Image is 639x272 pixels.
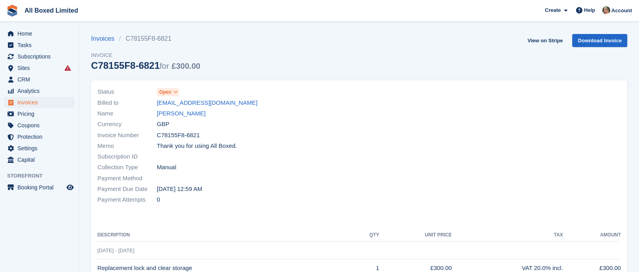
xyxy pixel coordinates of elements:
span: Account [611,7,632,15]
span: 0 [157,195,160,204]
span: C78155F8-6821 [157,131,200,140]
span: Coupons [17,120,65,131]
span: Currency [97,120,157,129]
th: Description [97,229,353,242]
a: View on Stripe [524,34,566,47]
span: Subscriptions [17,51,65,62]
span: Settings [17,143,65,154]
a: Preview store [65,183,75,192]
span: Storefront [7,172,79,180]
th: QTY [353,229,379,242]
span: for [160,62,169,70]
span: £300.00 [171,62,200,70]
time: 2025-09-30 23:59:59 UTC [157,185,202,194]
span: CRM [17,74,65,85]
th: Amount [563,229,621,242]
a: [PERSON_NAME] [157,109,205,118]
span: Tasks [17,40,65,51]
a: menu [4,182,75,193]
a: menu [4,85,75,96]
th: Unit Price [379,229,452,242]
span: Status [97,87,157,96]
span: Pricing [17,108,65,119]
span: Help [584,6,595,14]
span: Collection Type [97,163,157,172]
span: Memo [97,142,157,151]
a: Download Invoice [572,34,627,47]
a: menu [4,62,75,74]
a: menu [4,51,75,62]
span: Sites [17,62,65,74]
span: Capital [17,154,65,165]
a: menu [4,143,75,154]
span: Payment Due Date [97,185,157,194]
span: Open [159,89,171,96]
span: Home [17,28,65,39]
img: Sandie Mills [602,6,610,14]
span: Invoice Number [97,131,157,140]
span: Name [97,109,157,118]
a: menu [4,120,75,131]
a: menu [4,28,75,39]
a: menu [4,131,75,142]
span: Billed to [97,98,157,108]
span: [DATE] - [DATE] [97,247,134,253]
a: menu [4,108,75,119]
span: Booking Portal [17,182,65,193]
span: Payment Method [97,174,157,183]
span: Invoices [17,97,65,108]
div: C78155F8-6821 [91,60,200,71]
span: Create [545,6,561,14]
img: stora-icon-8386f47178a22dfd0bd8f6a31ec36ba5ce8667c1dd55bd0f319d3a0aa187defe.svg [6,5,18,17]
span: Manual [157,163,176,172]
a: Invoices [91,34,119,43]
span: Thank you for using All Boxed. [157,142,237,151]
a: menu [4,154,75,165]
span: Subscription ID [97,152,157,161]
nav: breadcrumbs [91,34,200,43]
a: Open [157,87,179,96]
span: Payment Attempts [97,195,157,204]
a: menu [4,40,75,51]
span: Analytics [17,85,65,96]
span: GBP [157,120,169,129]
a: All Boxed Limited [21,4,81,17]
th: Tax [452,229,563,242]
a: menu [4,74,75,85]
a: menu [4,97,75,108]
span: Protection [17,131,65,142]
a: [EMAIL_ADDRESS][DOMAIN_NAME] [157,98,257,108]
i: Smart entry sync failures have occurred [65,65,71,71]
span: Invoice [91,51,200,59]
